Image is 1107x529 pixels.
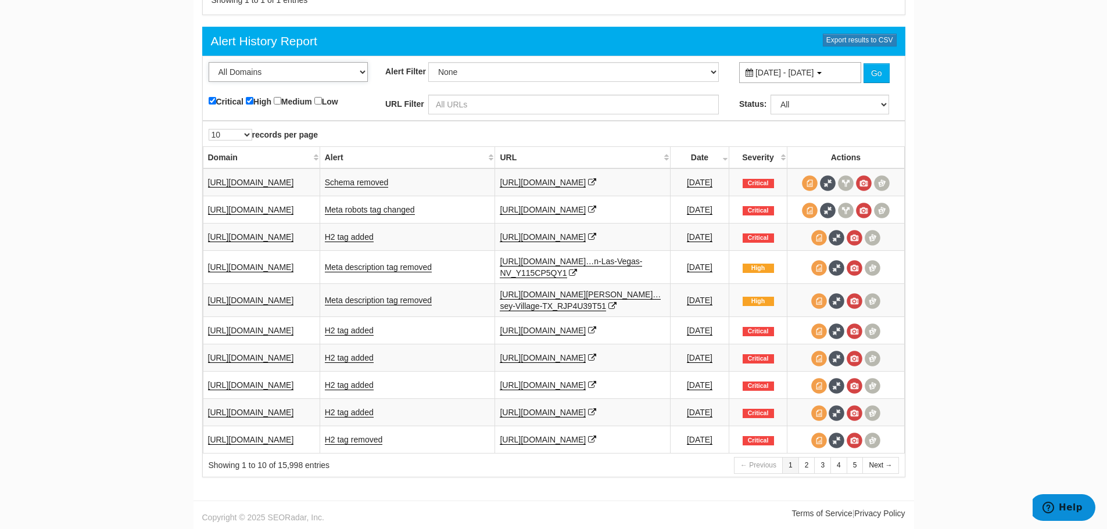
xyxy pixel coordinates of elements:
span: View screenshot [856,175,872,191]
a: Meta description tag removed [325,262,432,272]
a: [URL][DOMAIN_NAME] [500,232,586,242]
a: Next → [862,457,898,474]
span: View source [811,405,827,421]
span: Critical [743,206,774,215]
input: Critical [209,97,216,105]
a: H2 tag added [325,232,374,242]
span: View source [802,175,818,191]
a: [URL][DOMAIN_NAME] [208,353,294,363]
span: Compare screenshots [865,230,880,246]
span: Compare screenshots [865,351,880,366]
span: [DATE] - [DATE] [755,68,814,77]
span: View source [811,351,827,366]
div: | [554,508,914,519]
label: records per page [209,129,318,141]
a: 2 [798,457,815,474]
a: 3 [814,457,831,474]
input: High [246,97,253,105]
a: [DATE] [687,232,712,242]
a: [URL][DOMAIN_NAME] [208,262,294,272]
span: Full Source Diff [829,405,844,421]
a: Meta robots tag changed [325,205,415,215]
a: [DATE] [687,408,712,418]
a: H2 tag removed [325,435,383,445]
span: View source [811,378,827,394]
label: Alert Filter [385,66,426,77]
a: [DATE] [687,326,712,336]
span: Compare screenshots [874,175,890,191]
span: Compare screenshots [865,405,880,421]
span: View screenshot [847,433,862,448]
div: Alert History Report [211,33,317,50]
label: Critical [209,95,243,107]
div: Copyright © 2025 SEORadar, Inc. [194,508,554,523]
label: Medium [274,95,312,107]
span: View screenshot [847,351,862,366]
a: Privacy Policy [854,509,905,518]
span: Critical [743,409,774,418]
label: URL Filter [385,98,426,110]
span: View screenshot [847,378,862,394]
span: Compare screenshots [865,378,880,394]
button: Go [864,63,890,83]
span: Compare screenshots [865,260,880,276]
th: URL: activate to sort column ascending [495,147,671,169]
a: [DATE] [687,178,712,188]
a: [URL][DOMAIN_NAME] [208,205,294,215]
input: Low [314,97,322,105]
iframe: Opens a widget where you can find more information [1033,494,1095,523]
span: Full Source Diff [829,293,844,309]
span: Full Source Diff [820,203,836,218]
a: Schema removed [325,178,389,188]
a: 1 [782,457,799,474]
a: [URL][DOMAIN_NAME] [500,408,586,418]
span: Full Source Diff [829,260,844,276]
span: High [743,264,774,273]
a: [URL][DOMAIN_NAME] [500,353,586,363]
a: Export results to CSV [823,34,897,46]
a: [URL][DOMAIN_NAME]…n-Las-Vegas-NV_Y115CP5QY1 [500,257,642,278]
a: [URL][DOMAIN_NAME] [208,435,294,445]
a: [URL][DOMAIN_NAME] [500,205,586,215]
a: [URL][DOMAIN_NAME] [208,296,294,305]
a: [URL][DOMAIN_NAME] [208,178,294,188]
a: H2 tag added [325,353,374,363]
th: Date: activate to sort column ascending [671,147,729,169]
a: Meta description tag removed [325,296,432,305]
span: Full Source Diff [829,378,844,394]
span: Full Source Diff [829,230,844,246]
span: View screenshot [847,230,862,246]
span: View source [811,323,827,339]
a: [DATE] [687,435,712,445]
span: Critical [743,354,774,364]
span: Critical [743,327,774,336]
span: View source [811,260,827,276]
a: [URL][DOMAIN_NAME] [208,326,294,336]
th: Domain: activate to sort column ascending [203,147,320,169]
select: records per page [209,129,252,141]
a: H2 tag added [325,408,374,418]
div: Showing 1 to 10 of 15,998 entries [209,459,539,471]
a: H2 tag added [325,326,374,336]
span: Compare screenshots [865,293,880,309]
span: View screenshot [856,203,872,218]
span: View source [811,293,827,309]
span: View screenshot [847,323,862,339]
a: [DATE] [687,262,712,272]
a: [URL][DOMAIN_NAME][PERSON_NAME]…sey-Village-TX_RJP4U39T51 [500,290,661,311]
label: Status: [739,98,768,110]
span: View source [802,203,818,218]
span: Full Source Diff [829,323,844,339]
input: All URLs [428,95,719,114]
a: [URL][DOMAIN_NAME] [208,408,294,418]
a: 5 [847,457,864,474]
a: 4 [830,457,847,474]
span: Full Source Diff [829,433,844,448]
th: Severity: activate to sort column ascending [729,147,787,169]
a: [URL][DOMAIN_NAME] [500,380,586,390]
a: [DATE] [687,353,712,363]
span: View source [811,433,827,448]
a: [DATE] [687,380,712,390]
label: High [246,95,271,107]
